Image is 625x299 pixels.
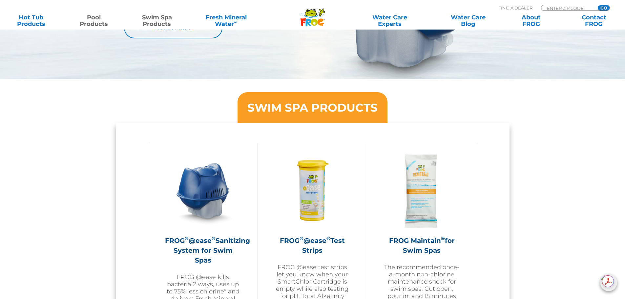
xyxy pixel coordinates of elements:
[546,5,591,11] input: Zip Code Form
[384,153,460,229] img: ss-maintain-hero-300x300.png
[165,153,241,229] img: ss-@ease-hero-300x300.png
[441,235,445,242] sup: ®
[247,102,378,113] h3: SWIM SPA PRODUCTS
[185,235,189,242] sup: ®
[165,236,241,265] h2: FROG @ease Sanitizing System for Swim Spas
[570,14,618,27] a: ContactFROG
[195,14,257,27] a: Fresh MineralWater∞
[444,14,492,27] a: Water CareBlog
[600,274,617,291] img: openIcon
[274,236,350,255] h2: FROG @ease Test Strips
[133,14,181,27] a: Swim SpaProducts
[274,153,350,229] img: FROG-@ease-TS-Bottle-300x300.png
[70,14,118,27] a: PoolProducts
[300,235,303,242] sup: ®
[350,14,429,27] a: Water CareExperts
[326,235,330,242] sup: ®
[7,14,55,27] a: Hot TubProducts
[384,236,460,255] h2: FROG Maintain for Swim Spas
[598,5,610,11] input: GO
[498,5,532,11] p: Find A Dealer
[212,235,216,242] sup: ®
[507,14,555,27] a: AboutFROG
[234,19,237,25] sup: ∞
